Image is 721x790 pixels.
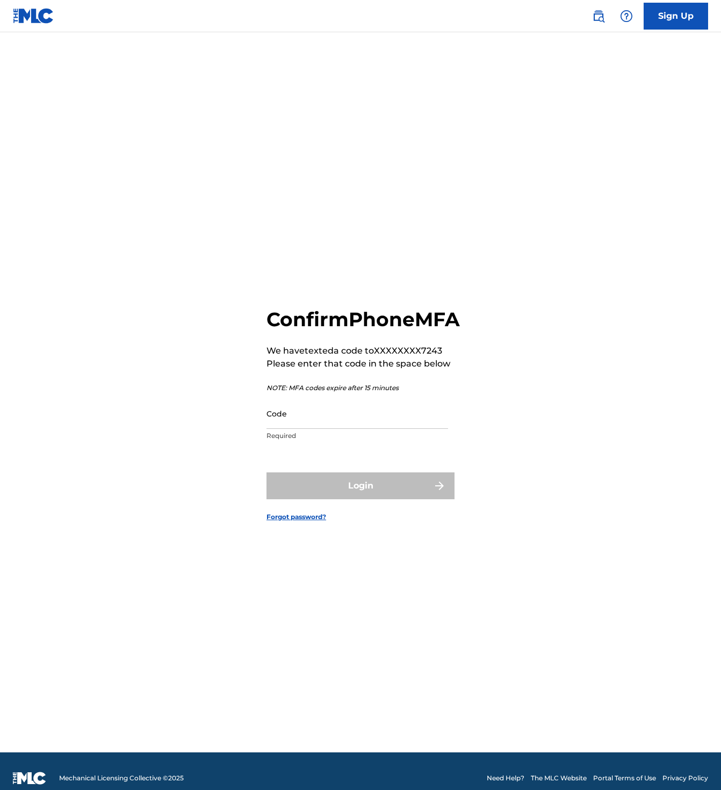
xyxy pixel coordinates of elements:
[266,512,326,522] a: Forgot password?
[13,8,54,24] img: MLC Logo
[266,307,460,332] h2: Confirm Phone MFA
[59,773,184,783] span: Mechanical Licensing Collective © 2025
[616,5,637,27] div: Help
[644,3,708,30] a: Sign Up
[266,383,460,393] p: NOTE: MFA codes expire after 15 minutes
[531,773,587,783] a: The MLC Website
[592,10,605,23] img: search
[487,773,524,783] a: Need Help?
[266,431,448,441] p: Required
[266,344,460,357] p: We have texted a code to XXXXXXXX7243
[593,773,656,783] a: Portal Terms of Use
[266,357,460,370] p: Please enter that code in the space below
[662,773,708,783] a: Privacy Policy
[13,772,46,785] img: logo
[620,10,633,23] img: help
[588,5,609,27] a: Public Search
